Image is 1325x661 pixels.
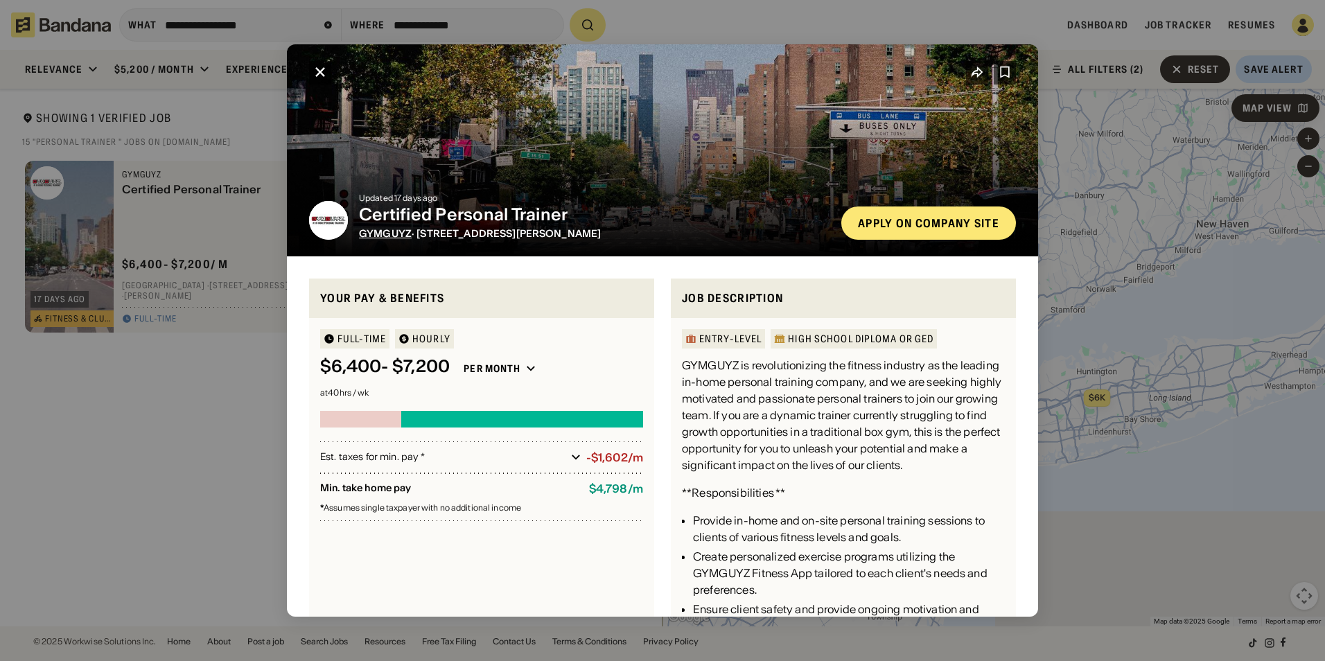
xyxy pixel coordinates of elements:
div: Provide in-home and on-site personal training sessions to clients of various fitness levels and g... [693,512,1005,545]
div: Ensure client safety and provide ongoing motivation and support. [693,601,1005,634]
div: · [STREET_ADDRESS][PERSON_NAME] [359,228,830,240]
div: Updated 17 days ago [359,194,830,202]
div: Assumes single taxpayer with no additional income [320,504,643,512]
div: GYMGUYZ is revolutionizing the fitness industry as the leading in-home personal training company,... [682,357,1005,473]
div: Est. taxes for min. pay * [320,450,565,464]
div: at 40 hrs / wk [320,389,643,397]
span: GYMGUYZ [359,227,412,240]
div: $ 6,400 - $7,200 [320,357,450,377]
div: Your pay & benefits [320,290,643,307]
div: Per month [464,362,520,375]
div: -$1,602/m [586,451,643,464]
div: **Responsibilities ** [682,484,785,501]
div: HOURLY [412,334,450,344]
div: Certified Personal Trainer [359,205,830,225]
div: Min. take home pay [320,482,578,495]
img: GYMGUYZ logo [309,201,348,240]
div: Create personalized exercise programs utilizing the GYMGUYZ Fitness App tailored to each client's... [693,548,1005,598]
div: Job Description [682,290,1005,307]
div: $ 4,798 / m [589,482,643,495]
div: Full-time [337,334,386,344]
div: High School Diploma or GED [788,334,933,344]
div: Entry-Level [699,334,762,344]
div: Apply on company site [858,218,999,229]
